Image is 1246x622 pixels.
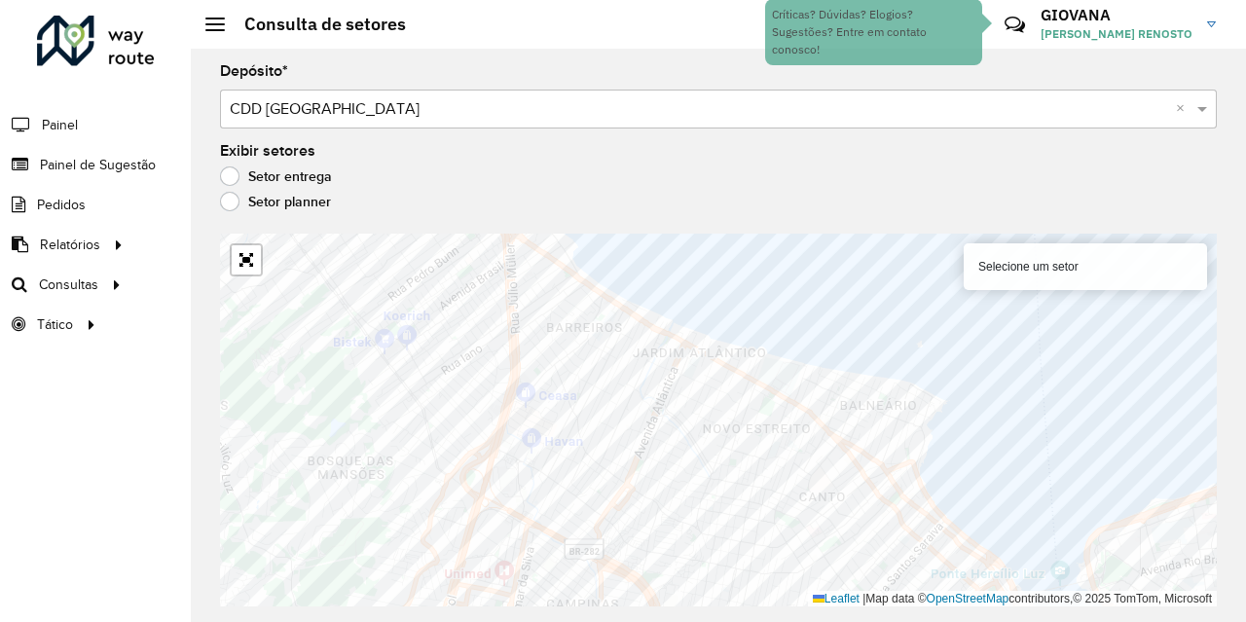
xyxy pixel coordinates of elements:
[1176,97,1192,121] span: Clear all
[37,195,86,215] span: Pedidos
[42,115,78,135] span: Painel
[40,155,156,175] span: Painel de Sugestão
[964,243,1207,290] div: Selecione um setor
[994,4,1036,46] a: Contato Rápido
[40,235,100,255] span: Relatórios
[808,591,1217,607] div: Map data © contributors,© 2025 TomTom, Microsoft
[225,14,406,35] h2: Consulta de setores
[927,592,1009,605] a: OpenStreetMap
[232,245,261,274] a: Abrir mapa em tela cheia
[39,274,98,295] span: Consultas
[220,166,332,186] label: Setor entrega
[862,592,865,605] span: |
[813,592,860,605] a: Leaflet
[1041,6,1192,24] h3: GIOVANA
[1041,25,1192,43] span: [PERSON_NAME] RENOSTO
[220,192,331,211] label: Setor planner
[220,139,315,163] label: Exibir setores
[37,314,73,335] span: Tático
[220,59,288,83] label: Depósito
